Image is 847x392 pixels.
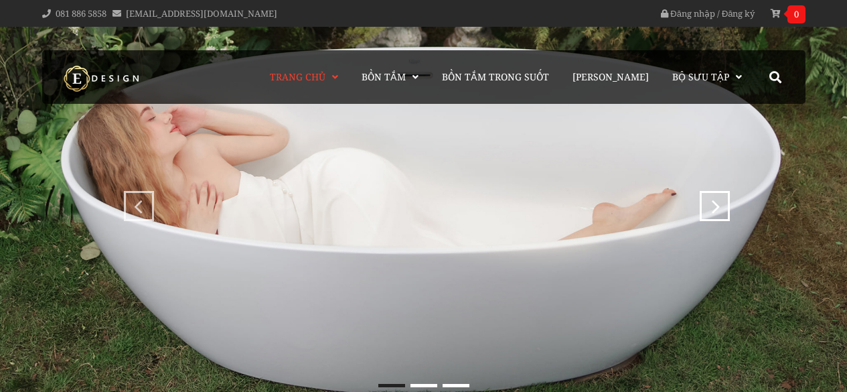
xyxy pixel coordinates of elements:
[717,7,720,19] span: /
[787,5,805,23] span: 0
[263,50,348,104] a: Trang chủ
[352,50,429,104] a: Bồn Tắm
[562,50,659,104] a: [PERSON_NAME]
[662,50,752,104] a: Bộ Sưu Tập
[126,7,277,19] a: [EMAIL_ADDRESS][DOMAIN_NAME]
[672,70,729,83] span: Bộ Sưu Tập
[127,191,144,208] div: prev
[432,50,559,104] a: Bồn Tắm Trong Suốt
[56,7,106,19] a: 081 886 5858
[572,70,649,83] span: [PERSON_NAME]
[442,70,549,83] span: Bồn Tắm Trong Suốt
[362,70,406,83] span: Bồn Tắm
[703,191,720,208] div: next
[270,70,325,83] span: Trang chủ
[52,65,153,92] img: logo Kreiner Germany - Edesign Interior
